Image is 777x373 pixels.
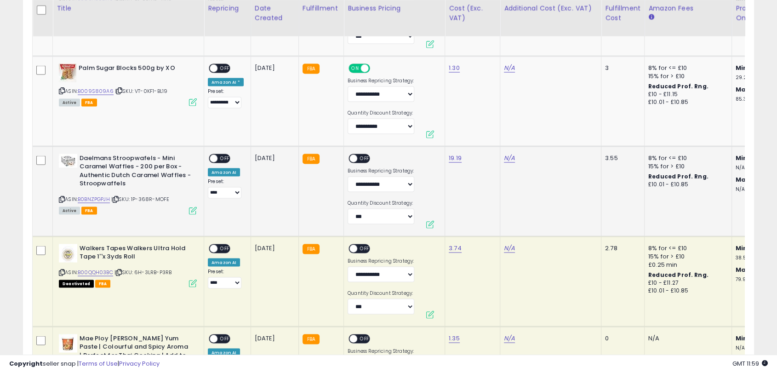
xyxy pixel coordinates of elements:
[114,269,171,276] span: | SKU: 6H-3LRB-P3RB
[648,13,654,22] small: Amazon Fees.
[78,87,114,95] a: B009S809A6
[78,195,110,203] a: B0BNZPGPJH
[648,244,725,252] div: 8% for <= £10
[648,181,725,189] div: £10.01 - £10.85
[605,154,637,162] div: 3.55
[59,154,77,168] img: 41O+UtSjNwL._SL40_.jpg
[605,64,637,72] div: 3
[95,280,111,288] span: FBA
[303,64,320,74] small: FBA
[504,244,515,253] a: N/A
[648,64,725,72] div: 8% for <= £10
[208,88,244,109] div: Preset:
[208,258,240,267] div: Amazon AI
[79,359,118,368] a: Terms of Use
[59,334,77,353] img: 411023C6iLL._SL40_.jpg
[732,359,768,368] span: 2025-08-18 11:59 GMT
[255,334,291,343] div: [DATE]
[648,252,725,261] div: 15% for > £10
[59,64,76,82] img: 61o+MhkEWBL._SL40_.jpg
[80,154,191,190] b: Daelmans Stroopwafels - Mini Caramel Waffles - 200 per Box - Authentic Dutch Caramel Waffles - St...
[208,178,244,199] div: Preset:
[81,99,97,107] span: FBA
[449,244,462,253] a: 3.74
[79,64,190,75] b: Palm Sugar Blocks 500g by XO
[348,290,414,297] label: Quantity Discount Strategy:
[648,172,708,180] b: Reduced Prof. Rng.
[111,195,169,203] span: | SKU: 1P-368R-MOFE
[648,279,725,287] div: £10 - £11.27
[255,64,291,72] div: [DATE]
[348,110,414,116] label: Quantity Discount Strategy:
[736,175,752,184] b: Max:
[736,85,752,94] b: Max:
[736,244,749,252] b: Min:
[303,334,320,344] small: FBA
[736,63,749,72] b: Min:
[303,244,320,254] small: FBA
[208,168,240,177] div: Amazon AI
[217,335,232,343] span: OFF
[59,64,197,106] div: ASIN:
[449,334,460,343] a: 1.35
[217,245,232,252] span: OFF
[504,63,515,73] a: N/A
[255,4,295,23] div: Date Created
[648,98,725,106] div: £10.01 - £10.85
[648,82,708,90] b: Reduced Prof. Rng.
[208,78,244,86] div: Amazon AI *
[449,63,460,73] a: 1.30
[217,64,232,72] span: OFF
[59,280,94,288] span: All listings that are unavailable for purchase on Amazon for any reason other than out-of-stock
[81,207,97,215] span: FBA
[119,359,160,368] a: Privacy Policy
[605,4,640,23] div: Fulfillment Cost
[504,334,515,343] a: N/A
[648,261,725,269] div: £0.25 min
[648,72,725,80] div: 15% for > £10
[57,4,200,13] div: Title
[348,4,441,13] div: Business Pricing
[736,154,749,162] b: Min:
[78,269,113,276] a: B00QQH03BC
[357,245,372,252] span: OFF
[449,154,462,163] a: 19.19
[59,207,80,215] span: All listings currently available for purchase on Amazon
[357,335,372,343] span: OFF
[357,155,372,162] span: OFF
[648,271,708,279] b: Reduced Prof. Rng.
[648,334,725,343] div: N/A
[255,154,291,162] div: [DATE]
[736,265,752,274] b: Max:
[648,287,725,295] div: £10.01 - £10.85
[303,154,320,164] small: FBA
[9,359,43,368] strong: Copyright
[217,155,232,162] span: OFF
[648,162,725,171] div: 15% for > £10
[59,154,197,214] div: ASIN:
[303,4,340,13] div: Fulfillment
[348,200,414,207] label: Quantity Discount Strategy:
[504,4,597,13] div: Additional Cost (Exc. VAT)
[648,91,725,98] div: £10 - £11.15
[648,4,728,13] div: Amazon Fees
[59,99,80,107] span: All listings currently available for purchase on Amazon
[348,258,414,264] label: Business Repricing Strategy:
[605,334,637,343] div: 0
[115,87,167,95] span: | SKU: VT-0KF1-BL19
[349,64,361,72] span: ON
[9,360,160,368] div: seller snap | |
[59,244,77,263] img: 413mgDk4bWL._SL40_.jpg
[80,244,191,264] b: Walkers Tapes Walkers Ultra Hold Tape 1''x 3yds Roll
[648,154,725,162] div: 8% for <= £10
[605,244,637,252] div: 2.78
[348,168,414,174] label: Business Repricing Strategy:
[348,78,414,84] label: Business Repricing Strategy:
[369,64,383,72] span: OFF
[449,4,496,23] div: Cost (Exc. VAT)
[59,244,197,287] div: ASIN:
[208,269,244,289] div: Preset:
[208,4,247,13] div: Repricing
[736,334,749,343] b: Min:
[504,154,515,163] a: N/A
